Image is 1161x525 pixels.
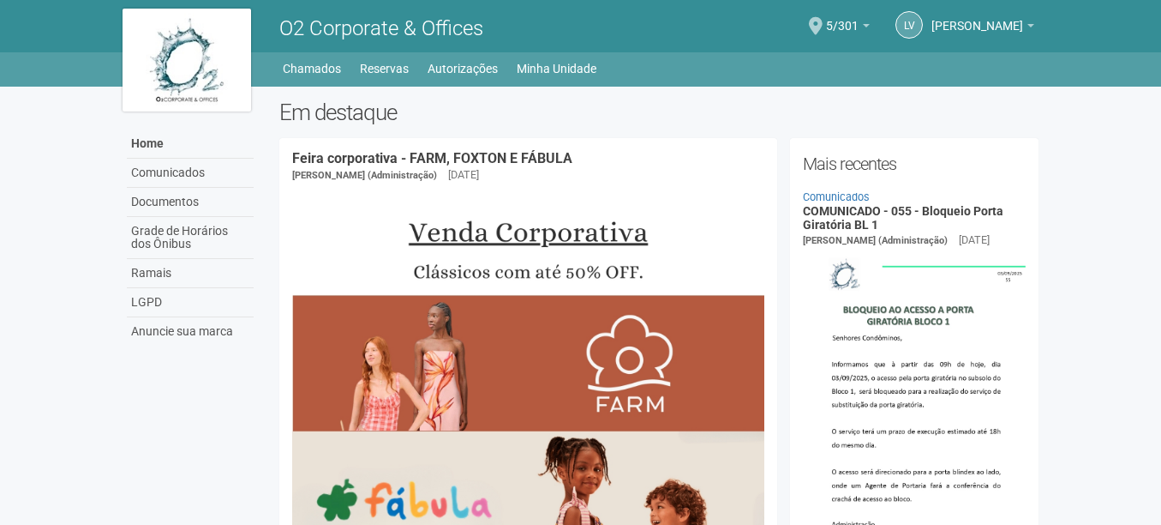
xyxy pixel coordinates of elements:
[292,150,572,166] a: Feira corporativa - FARM, FOXTON E FÁBULA
[959,232,990,248] div: [DATE]
[127,188,254,217] a: Documentos
[428,57,498,81] a: Autorizações
[826,21,870,35] a: 5/301
[826,3,859,33] span: 5/301
[127,259,254,288] a: Ramais
[448,167,479,183] div: [DATE]
[803,190,870,203] a: Comunicados
[283,57,341,81] a: Chamados
[517,57,596,81] a: Minha Unidade
[127,317,254,346] a: Anuncie sua marca
[127,159,254,188] a: Comunicados
[895,11,923,39] a: LV
[123,9,251,112] img: logo.jpg
[931,21,1034,35] a: [PERSON_NAME]
[127,288,254,317] a: LGPD
[279,16,483,40] span: O2 Corporate & Offices
[279,100,1039,125] h2: Em destaque
[803,235,948,246] span: [PERSON_NAME] (Administração)
[127,130,254,159] a: Home
[292,170,437,181] span: [PERSON_NAME] (Administração)
[803,151,1026,177] h2: Mais recentes
[127,217,254,259] a: Grade de Horários dos Ônibus
[803,204,1003,231] a: COMUNICADO - 055 - Bloqueio Porta Giratória BL 1
[931,3,1023,33] span: Luis Vasconcelos Porto Fernandes
[360,57,409,81] a: Reservas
